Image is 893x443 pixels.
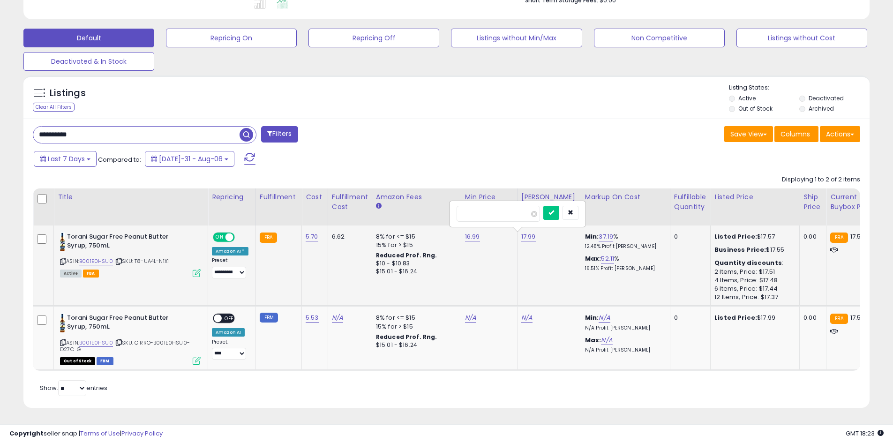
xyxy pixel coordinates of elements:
[60,314,65,332] img: 41-WW8uK38L._SL40_.jpg
[714,276,792,285] div: 4 Items, Price: $17.48
[782,175,860,184] div: Displaying 1 to 2 of 2 items
[738,105,773,113] label: Out of Stock
[23,29,154,47] button: Default
[212,328,245,337] div: Amazon AI
[34,151,97,167] button: Last 7 Days
[233,233,248,241] span: OFF
[60,270,82,278] span: All listings currently available for purchase on Amazon
[376,341,454,349] div: $15.01 - $16.24
[376,323,454,331] div: 15% for > $15
[714,313,757,322] b: Listed Price:
[714,268,792,276] div: 2 Items, Price: $17.51
[585,313,599,322] b: Min:
[809,94,844,102] label: Deactivated
[714,192,795,202] div: Listed Price
[376,202,382,210] small: Amazon Fees.
[451,29,582,47] button: Listings without Min/Max
[830,314,848,324] small: FBA
[585,243,663,250] p: 12.48% Profit [PERSON_NAME]
[780,129,810,139] span: Columns
[121,429,163,438] a: Privacy Policy
[79,339,113,347] a: B001E0HSU0
[306,232,318,241] a: 5.70
[738,94,756,102] label: Active
[60,357,95,365] span: All listings that are currently out of stock and unavailable for purchase on Amazon
[803,192,822,212] div: Ship Price
[521,313,533,323] a: N/A
[585,336,601,345] b: Max:
[60,233,201,276] div: ASIN:
[599,232,613,241] a: 37.19
[212,192,252,202] div: Repricing
[674,192,706,212] div: Fulfillable Quantity
[465,313,476,323] a: N/A
[830,192,878,212] div: Current Buybox Price
[214,233,225,241] span: ON
[599,313,610,323] a: N/A
[306,313,319,323] a: 5.53
[145,151,234,167] button: [DATE]-31 - Aug-06
[585,325,663,331] p: N/A Profit [PERSON_NAME]
[585,233,663,250] div: %
[594,29,725,47] button: Non Competitive
[60,233,65,251] img: 41-WW8uK38L._SL40_.jpg
[585,232,599,241] b: Min:
[585,192,666,202] div: Markup on Cost
[585,347,663,353] p: N/A Profit [PERSON_NAME]
[306,192,324,202] div: Cost
[850,313,864,322] span: 17.57
[260,192,298,202] div: Fulfillment
[585,265,663,272] p: 16.51% Profit [PERSON_NAME]
[60,314,201,364] div: ASIN:
[50,87,86,100] h5: Listings
[376,260,454,268] div: $10 - $10.83
[846,429,884,438] span: 2025-08-15 18:23 GMT
[332,233,365,241] div: 6.62
[601,254,614,263] a: 52.11
[60,339,190,353] span: | SKU: CIRRO-B001E0HSU0-D27C-G
[465,192,513,202] div: Min Price
[714,245,766,254] b: Business Price:
[212,339,248,360] div: Preset:
[83,270,99,278] span: FBA
[376,192,457,202] div: Amazon Fees
[521,232,536,241] a: 17.99
[58,192,204,202] div: Title
[803,314,819,322] div: 0.00
[376,314,454,322] div: 8% for <= $15
[774,126,818,142] button: Columns
[714,232,757,241] b: Listed Price:
[714,246,792,254] div: $17.55
[67,314,181,333] b: Torani Sugar Free Peanut Butter Syrup, 750mL
[465,232,480,241] a: 16.99
[585,254,601,263] b: Max:
[714,293,792,301] div: 12 Items, Price: $17.37
[850,232,864,241] span: 17.57
[159,154,223,164] span: [DATE]-31 - Aug-06
[9,429,163,438] div: seller snap | |
[166,29,297,47] button: Repricing On
[736,29,867,47] button: Listings without Cost
[714,285,792,293] div: 6 Items, Price: $17.44
[830,233,848,243] small: FBA
[332,192,368,212] div: Fulfillment Cost
[376,233,454,241] div: 8% for <= $15
[79,257,113,265] a: B001E0HSU0
[820,126,860,142] button: Actions
[376,241,454,249] div: 15% for > $15
[222,315,237,323] span: OFF
[803,233,819,241] div: 0.00
[114,257,169,265] span: | SKU: T8-UA4L-N1X1
[260,313,278,323] small: FBM
[97,357,113,365] span: FBM
[67,233,181,252] b: Torani Sugar Free Peanut Butter Syrup, 750mL
[674,314,703,322] div: 0
[585,255,663,272] div: %
[40,383,107,392] span: Show: entries
[98,155,141,164] span: Compared to:
[521,192,577,202] div: [PERSON_NAME]
[809,105,834,113] label: Archived
[33,103,75,112] div: Clear All Filters
[376,251,437,259] b: Reduced Prof. Rng.
[729,83,870,92] p: Listing States:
